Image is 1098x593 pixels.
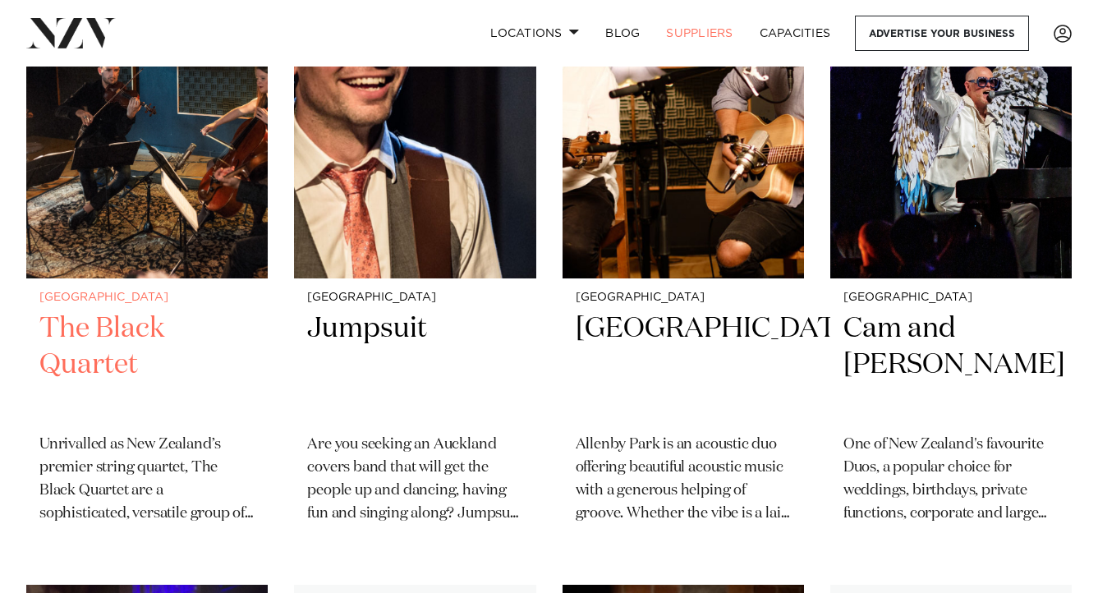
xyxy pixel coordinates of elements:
[592,16,653,51] a: BLOG
[576,292,791,304] small: [GEOGRAPHIC_DATA]
[307,310,522,421] h2: Jumpsuit
[843,434,1059,526] p: One of New Zealand's favourite Duos, a popular choice for weddings, birthdays, private functions,...
[747,16,844,51] a: Capacities
[307,434,522,526] p: Are you seeking an Auckland covers band that will get the people up and dancing, having fun and s...
[26,18,116,48] img: nzv-logo.png
[39,310,255,421] h2: The Black Quartet
[843,310,1059,421] h2: Cam and [PERSON_NAME]
[843,292,1059,304] small: [GEOGRAPHIC_DATA]
[39,434,255,526] p: Unrivalled as New Zealand’s premier string quartet, The Black Quartet are a sophisticated, versat...
[653,16,746,51] a: SUPPLIERS
[855,16,1029,51] a: Advertise your business
[576,434,791,526] p: Allenby Park is an acoustic duo offering beautiful acoustic music with a generous helping of groo...
[39,292,255,304] small: [GEOGRAPHIC_DATA]
[576,310,791,421] h2: [GEOGRAPHIC_DATA]
[307,292,522,304] small: [GEOGRAPHIC_DATA]
[477,16,592,51] a: Locations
